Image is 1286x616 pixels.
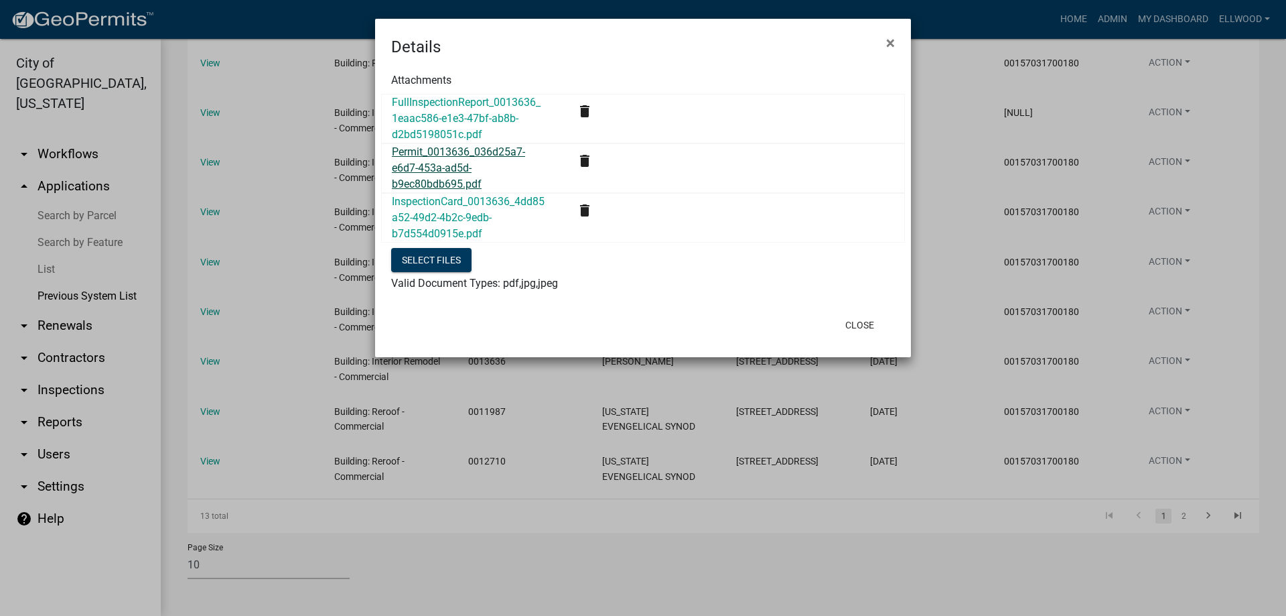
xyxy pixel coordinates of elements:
[391,277,558,290] span: Valid Document Types: pdf,jpg,jpeg
[577,153,593,169] i: delete
[392,96,541,141] a: FullInspectionReport_0013636_1eaac586-e1e3-47bf-ab8b-d2bd5198051c.pdf
[886,34,895,52] span: ×
[875,24,906,62] button: Close
[391,35,441,59] h4: Details
[566,147,603,178] button: delete
[566,98,603,128] button: delete
[577,103,593,119] i: delete
[392,195,545,240] a: InspectionCard_0013636_4dd85a52-49d2-4b2c-9edb-b7d554d0915e.pdf
[835,313,885,337] button: Close
[391,248,472,272] button: Select files
[566,197,603,227] button: delete
[391,74,451,86] span: Attachments
[577,202,593,219] i: delete
[392,145,525,190] a: Permit_0013636_036d25a7-e6d7-453a-ad5d-b9ec80bdb695.pdf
